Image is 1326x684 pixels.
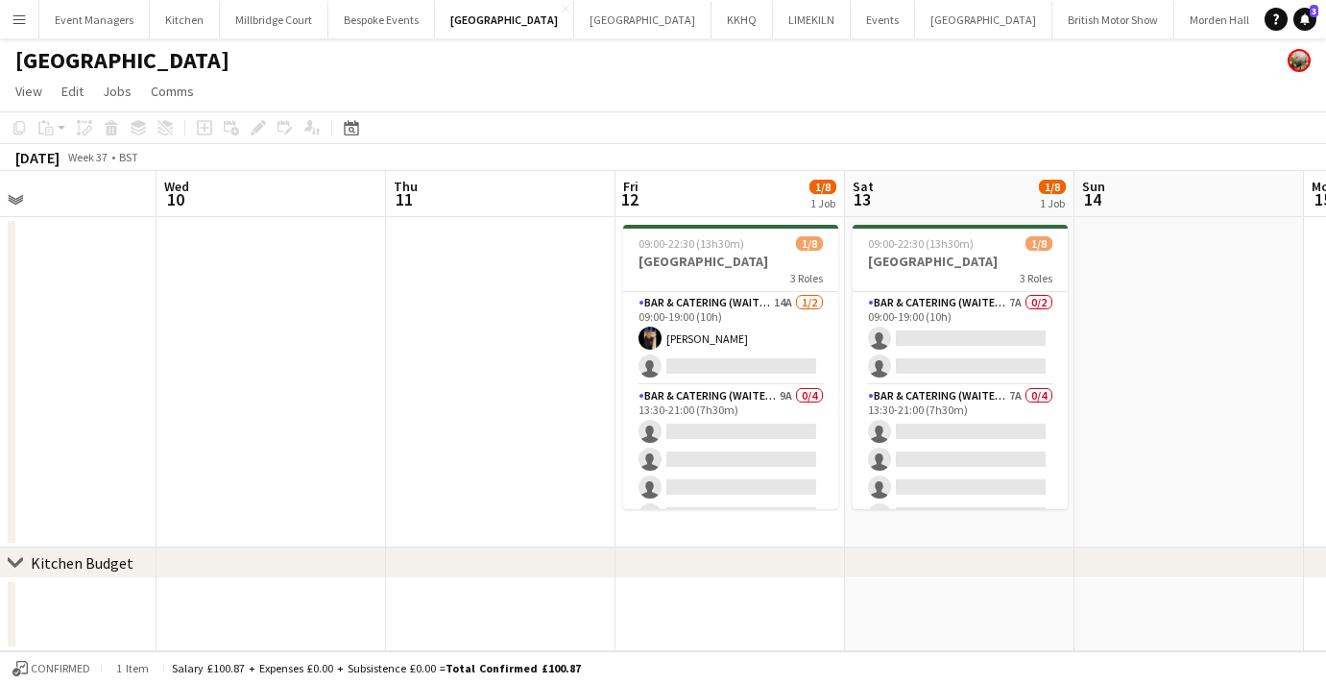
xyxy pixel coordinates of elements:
span: Thu [394,178,418,195]
button: Kitchen [150,1,220,38]
span: Jobs [103,83,132,100]
a: 3 [1293,8,1316,31]
span: View [15,83,42,100]
span: 12 [620,188,639,210]
span: Sat [853,178,874,195]
span: 11 [391,188,418,210]
span: 09:00-22:30 (13h30m) [639,236,744,251]
div: Salary £100.87 + Expenses £0.00 + Subsistence £0.00 = [172,661,581,675]
span: Week 37 [63,150,111,164]
span: 1 item [109,661,156,675]
h1: [GEOGRAPHIC_DATA] [15,46,229,75]
div: 1 Job [1040,196,1065,210]
a: Jobs [95,79,139,104]
span: 10 [161,188,189,210]
span: Comms [151,83,194,100]
div: 1 Job [810,196,835,210]
button: Events [851,1,915,38]
button: [GEOGRAPHIC_DATA] [435,1,574,38]
button: Confirmed [10,658,93,679]
span: 1/8 [1039,180,1066,194]
h3: [GEOGRAPHIC_DATA] [853,253,1068,270]
a: View [8,79,50,104]
button: [GEOGRAPHIC_DATA] [574,1,711,38]
span: Edit [61,83,84,100]
app-job-card: 09:00-22:30 (13h30m)1/8[GEOGRAPHIC_DATA]3 RolesBar & Catering (Waiter / waitress)7A0/209:00-19:00... [853,225,1068,509]
span: 3 [1310,5,1318,17]
span: 1/8 [796,236,823,251]
button: Bespoke Events [328,1,435,38]
span: 1/8 [809,180,836,194]
span: Fri [623,178,639,195]
app-card-role: Bar & Catering (Waiter / waitress)14A1/209:00-19:00 (10h)[PERSON_NAME] [623,292,838,385]
span: 13 [850,188,874,210]
span: 14 [1079,188,1105,210]
span: 3 Roles [790,271,823,285]
span: 3 Roles [1020,271,1052,285]
button: Millbridge Court [220,1,328,38]
app-card-role: Bar & Catering (Waiter / waitress)7A0/413:30-21:00 (7h30m) [853,385,1068,534]
app-card-role: Bar & Catering (Waiter / waitress)9A0/413:30-21:00 (7h30m) [623,385,838,534]
span: Total Confirmed £100.87 [446,661,581,675]
span: Confirmed [31,662,90,675]
a: Comms [143,79,202,104]
div: Kitchen Budget [31,553,133,573]
span: Sun [1082,178,1105,195]
span: 09:00-22:30 (13h30m) [868,236,974,251]
app-job-card: 09:00-22:30 (13h30m)1/8[GEOGRAPHIC_DATA]3 RolesBar & Catering (Waiter / waitress)14A1/209:00-19:0... [623,225,838,509]
app-user-avatar: Staffing Manager [1288,49,1311,72]
span: 1/8 [1025,236,1052,251]
button: British Motor Show [1052,1,1174,38]
span: Wed [164,178,189,195]
div: [DATE] [15,148,60,167]
app-card-role: Bar & Catering (Waiter / waitress)7A0/209:00-19:00 (10h) [853,292,1068,385]
button: [GEOGRAPHIC_DATA] [915,1,1052,38]
button: KKHQ [711,1,773,38]
div: BST [119,150,138,164]
button: Morden Hall [1174,1,1266,38]
h3: [GEOGRAPHIC_DATA] [623,253,838,270]
button: LIMEKILN [773,1,851,38]
button: Event Managers [39,1,150,38]
a: Edit [54,79,91,104]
